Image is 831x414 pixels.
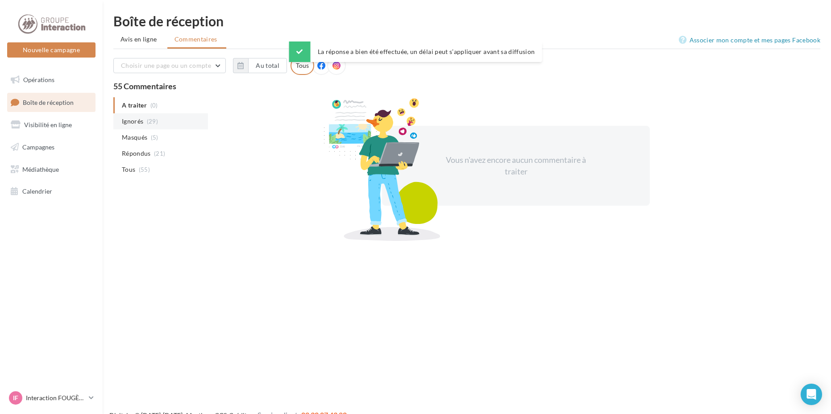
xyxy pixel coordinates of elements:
[151,134,158,141] span: (5)
[7,42,96,58] button: Nouvelle campagne
[5,93,97,112] a: Boîte de réception
[233,58,287,73] button: Au total
[122,133,147,142] span: Masqués
[291,56,314,75] div: Tous
[113,58,226,73] button: Choisir une page ou un compte
[24,121,72,128] span: Visibilité en ligne
[7,389,96,406] a: IF Interaction FOUGÈRES
[23,76,54,83] span: Opérations
[139,166,150,173] span: (55)
[113,82,820,90] div: 55 Commentaires
[439,154,593,177] div: Vous n'avez encore aucun commentaire à traiter
[22,165,59,173] span: Médiathèque
[26,393,85,402] p: Interaction FOUGÈRES
[13,393,18,402] span: IF
[5,70,97,89] a: Opérations
[679,35,820,46] a: Associer mon compte et mes pages Facebook
[5,138,97,157] a: Campagnes
[248,58,287,73] button: Au total
[121,62,211,69] span: Choisir une page ou un compte
[22,187,52,195] span: Calendrier
[122,165,135,174] span: Tous
[5,160,97,179] a: Médiathèque
[122,149,151,158] span: Répondus
[5,182,97,201] a: Calendrier
[147,118,158,125] span: (29)
[23,98,74,106] span: Boîte de réception
[120,35,157,44] span: Avis en ligne
[154,150,165,157] span: (21)
[801,384,822,405] div: Open Intercom Messenger
[5,116,97,134] a: Visibilité en ligne
[289,41,542,62] div: La réponse a bien été effectuée, un délai peut s’appliquer avant sa diffusion
[22,143,54,151] span: Campagnes
[122,117,143,126] span: Ignorés
[113,14,820,28] div: Boîte de réception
